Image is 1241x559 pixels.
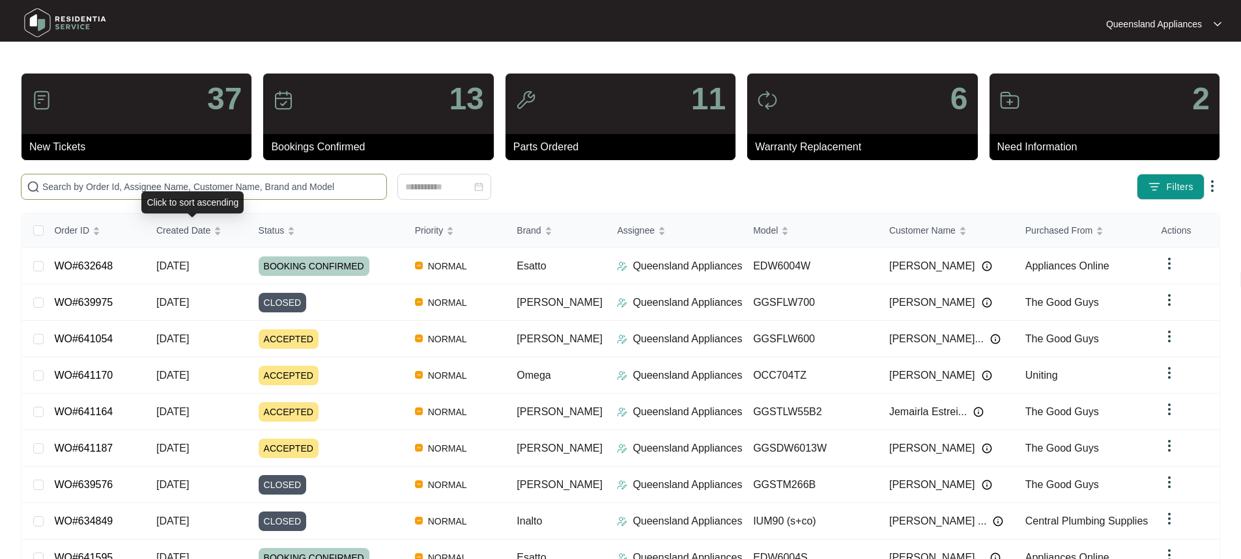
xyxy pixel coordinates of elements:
[259,223,285,238] span: Status
[1025,260,1109,271] span: Appliances Online
[633,258,742,274] p: Queensland Appliances
[259,329,319,349] span: ACCEPTED
[259,402,319,422] span: ACCEPTED
[207,83,242,115] p: 37
[1166,180,1193,194] span: Filters
[1162,474,1177,490] img: dropdown arrow
[606,213,743,248] th: Assignee
[259,293,307,312] span: CLOSED
[423,295,472,310] span: NORMAL
[982,443,992,454] img: Info icon
[423,368,472,383] span: NORMAL
[423,258,472,274] span: NORMAL
[617,407,627,417] img: Assigner Icon
[517,370,550,381] span: Omega
[54,406,113,417] a: WO#641164
[1162,402,1177,417] img: dropdown arrow
[54,223,89,238] span: Order ID
[743,357,879,394] td: OCC704TZ
[1162,438,1177,454] img: dropdown arrow
[982,370,992,381] img: Info icon
[415,262,423,269] img: Vercel Logo
[743,467,879,503] td: GGSTM266B
[1148,180,1161,193] img: filter icon
[415,480,423,488] img: Vercel Logo
[423,404,472,420] span: NORMAL
[1162,365,1177,381] img: dropdown arrow
[1025,297,1099,308] span: The Good Guys
[146,213,248,248] th: Created Date
[156,479,189,490] span: [DATE]
[156,406,189,417] span: [DATE]
[1106,18,1202,31] p: Queensland Appliances
[156,223,210,238] span: Created Date
[757,90,778,111] img: icon
[997,139,1220,155] p: Need Information
[889,331,984,347] span: [PERSON_NAME]...
[743,394,879,430] td: GGSTLW55B2
[44,213,146,248] th: Order ID
[248,213,405,248] th: Status
[517,333,603,344] span: [PERSON_NAME]
[617,297,627,308] img: Assigner Icon
[54,515,113,526] a: WO#634849
[982,261,992,271] img: Info icon
[889,477,975,493] span: [PERSON_NAME]
[1015,213,1151,248] th: Purchased From
[259,366,319,385] span: ACCEPTED
[1214,21,1221,27] img: dropdown arrow
[617,480,627,490] img: Assigner Icon
[449,83,483,115] p: 13
[517,479,603,490] span: [PERSON_NAME]
[999,90,1020,111] img: icon
[889,295,975,310] span: [PERSON_NAME]
[950,83,968,115] p: 6
[271,139,493,155] p: Bookings Confirmed
[982,297,992,308] img: Info icon
[993,516,1003,526] img: Info icon
[1151,213,1219,248] th: Actions
[259,256,369,276] span: BOOKING CONFIRMED
[1025,515,1148,526] span: Central Plumbing Supplies
[691,83,726,115] p: 11
[633,477,742,493] p: Queensland Appliances
[517,260,546,271] span: Esatto
[515,90,536,111] img: icon
[1162,511,1177,526] img: dropdown arrow
[54,370,113,381] a: WO#641170
[1192,83,1210,115] p: 2
[423,513,472,529] span: NORMAL
[259,439,319,458] span: ACCEPTED
[879,213,1015,248] th: Customer Name
[54,297,113,308] a: WO#639975
[753,223,778,238] span: Model
[1162,292,1177,308] img: dropdown arrow
[617,443,627,454] img: Assigner Icon
[423,331,472,347] span: NORMAL
[415,407,423,415] img: Vercel Logo
[141,191,244,213] div: Click to sort ascending
[633,295,742,310] p: Queensland Appliances
[1025,443,1099,454] span: The Good Guys
[889,513,986,529] span: [PERSON_NAME] ...
[743,430,879,467] td: GGSDW6013W
[517,223,541,238] span: Brand
[415,371,423,379] img: Vercel Logo
[617,261,627,271] img: Assigner Icon
[1162,329,1177,344] img: dropdown arrow
[415,444,423,452] img: Vercel Logo
[743,213,879,248] th: Model
[20,3,111,42] img: residentia service logo
[973,407,984,417] img: Info icon
[31,90,52,111] img: icon
[633,513,742,529] p: Queensland Appliances
[27,180,40,193] img: search-icon
[405,213,507,248] th: Priority
[156,370,189,381] span: [DATE]
[415,223,444,238] span: Priority
[633,368,742,383] p: Queensland Appliances
[743,248,879,284] td: EDW6004W
[259,511,307,531] span: CLOSED
[517,406,603,417] span: [PERSON_NAME]
[633,441,742,456] p: Queensland Appliances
